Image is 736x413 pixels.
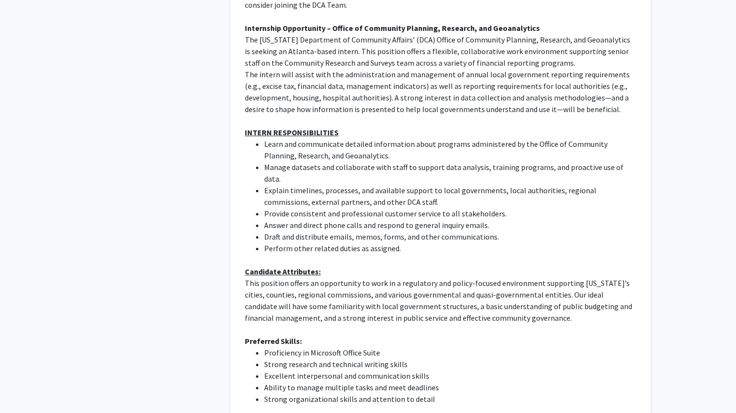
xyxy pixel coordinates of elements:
[264,370,636,382] li: Excellent interpersonal and communication skills
[264,138,636,161] li: Learn and communicate detailed information about programs administered by the Office of Community...
[264,382,636,393] li: Ability to manage multiple tasks and meet deadlines
[264,219,636,231] li: Answer and direct phone calls and respond to general inquiry emails.
[245,277,636,324] p: This position offers an opportunity to work in a regulatory and policy-focused environment suppor...
[264,358,636,370] li: Strong research and technical writing skills
[264,231,636,242] li: Draft and distribute emails, memos, forms, and other communications.
[7,370,41,406] iframe: Chat
[264,242,636,254] li: Perform other related duties as assigned.
[264,185,636,208] li: Explain timelines, processes, and available support to local governments, local authorities, regi...
[264,393,636,405] li: Strong organizational skills and attention to detail
[264,347,636,358] li: Proficiency in Microsoft Office Suite
[245,128,339,137] u: INTERN RESPONSIBILITIES
[245,69,636,115] p: The intern will assist with the administration and management of annual local government reportin...
[245,336,302,346] strong: Preferred Skills:
[264,161,636,185] li: Manage datasets and collaborate with staff to support data analysis, training programs, and proac...
[245,23,540,33] strong: Internship Opportunity – Office of Community Planning, Research, and Geoanalytics
[245,267,321,276] u: Candidate Attributes:
[264,208,636,219] li: Provide consistent and professional customer service to all stakeholders.
[245,34,636,69] p: The [US_STATE] Department of Community Affairs’ (DCA) Office of Community Planning, Research, and...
